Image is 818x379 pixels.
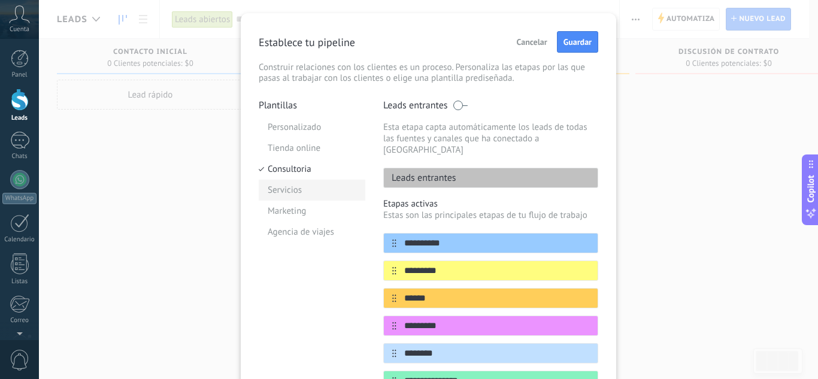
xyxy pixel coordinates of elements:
[517,38,547,46] span: Cancelar
[805,175,817,202] span: Copilot
[259,62,598,84] p: Construir relaciones con los clientes es un proceso. Personaliza las etapas por las que pasas al ...
[259,117,365,138] li: Personalizado
[259,138,365,159] li: Tienda online
[383,210,598,221] p: Estas son las principales etapas de tu flujo de trabajo
[2,278,37,286] div: Listas
[2,153,37,160] div: Chats
[259,159,365,180] li: Consultoria
[259,99,365,111] p: Plantillas
[2,236,37,244] div: Calendario
[384,172,456,184] p: Leads entrantes
[259,35,355,49] p: Establece tu pipeline
[511,33,553,51] button: Cancelar
[259,201,365,222] li: Marketing
[383,198,598,210] p: Etapas activas
[2,317,37,325] div: Correo
[10,26,29,34] span: Cuenta
[259,180,365,201] li: Servicios
[383,99,448,111] p: Leads entrantes
[563,38,592,46] span: Guardar
[2,193,37,204] div: WhatsApp
[383,122,598,156] p: Esta etapa capta automáticamente los leads de todas las fuentes y canales que ha conectado a [GEO...
[2,71,37,79] div: Panel
[259,222,365,242] li: Agencia de viajes
[557,31,598,53] button: Guardar
[2,114,37,122] div: Leads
